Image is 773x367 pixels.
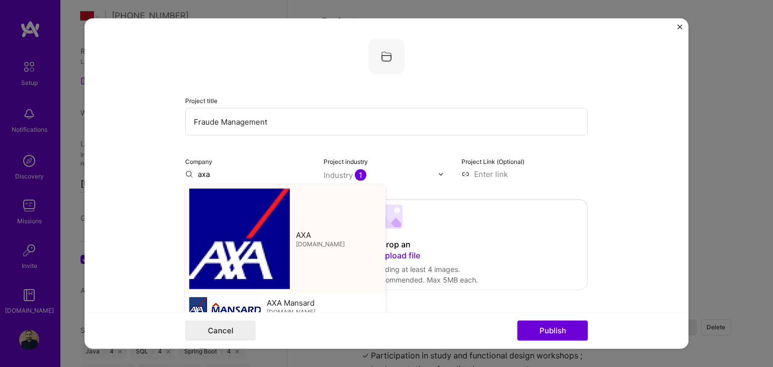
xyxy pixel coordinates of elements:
[185,108,588,136] input: Enter the name of the project
[267,308,316,316] span: [DOMAIN_NAME]
[185,169,312,179] input: Enter name or website
[368,39,405,75] img: Company logo
[379,250,420,260] span: Upload file
[324,170,366,180] div: Industry
[461,158,524,165] label: Project Link (Optional)
[461,169,588,179] input: Enter link
[267,297,315,308] span: AXA Mansard
[677,25,682,35] button: Close
[517,321,588,341] button: Publish
[344,239,429,261] div: Drag and drop an image or
[296,229,311,240] span: AXA
[355,169,366,181] span: 1
[185,97,217,105] label: Project title
[189,189,290,289] img: Company logo
[189,297,261,316] img: Company logo
[185,200,588,290] div: Drag and drop an image or Upload fileWe recommend uploading at least 4 images.1600x1200px or high...
[438,171,444,177] img: drop icon
[185,310,588,321] div: Role
[185,158,212,165] label: Company
[296,240,345,248] span: [DOMAIN_NAME]
[295,263,478,274] div: We recommend uploading at least 4 images.
[324,158,368,165] label: Project industry
[295,274,478,285] div: 1600x1200px or higher recommended. Max 5MB each.
[185,321,256,341] button: Cancel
